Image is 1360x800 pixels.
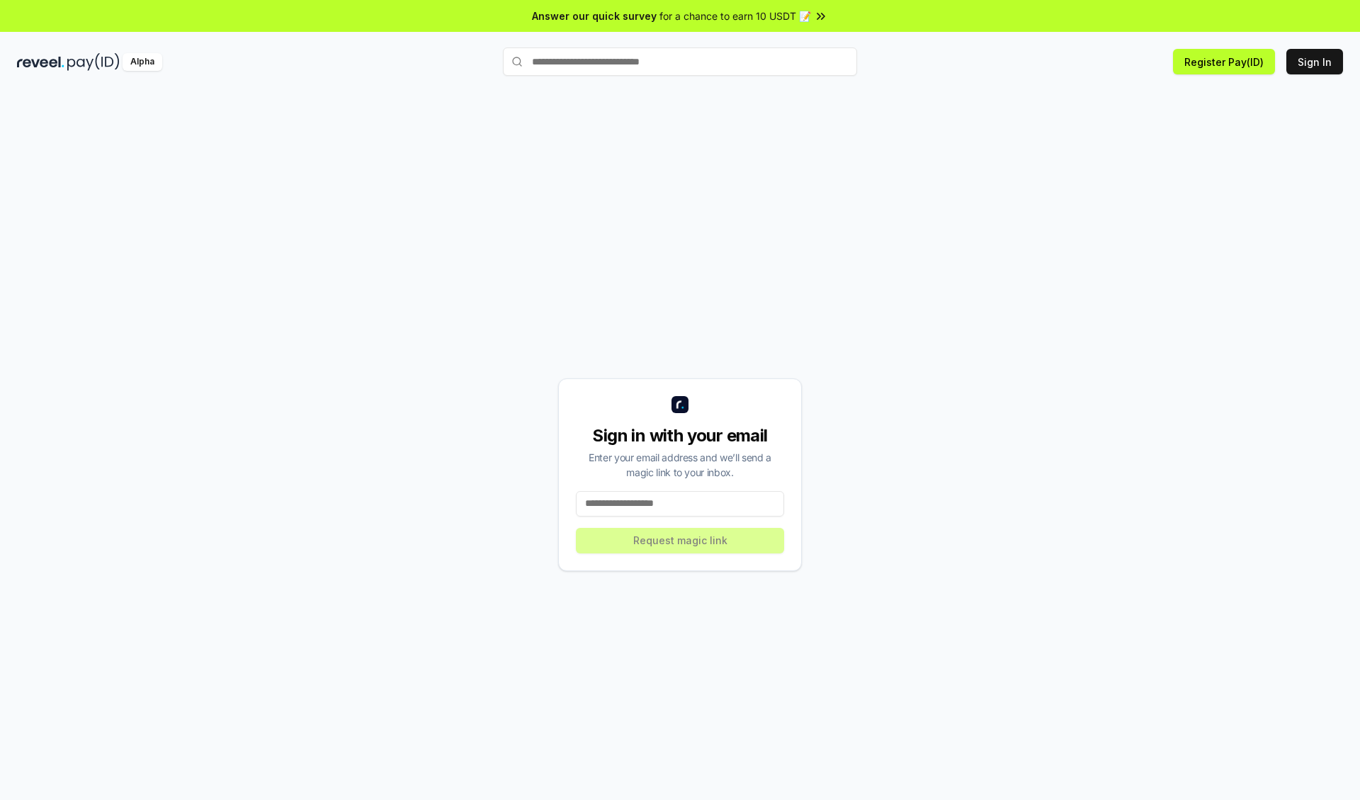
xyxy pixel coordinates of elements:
button: Register Pay(ID) [1173,49,1275,74]
img: reveel_dark [17,53,64,71]
div: Alpha [123,53,162,71]
div: Sign in with your email [576,424,784,447]
button: Sign In [1286,49,1343,74]
img: pay_id [67,53,120,71]
img: logo_small [671,396,688,413]
span: for a chance to earn 10 USDT 📝 [659,9,811,23]
div: Enter your email address and we’ll send a magic link to your inbox. [576,450,784,480]
span: Answer our quick survey [532,9,657,23]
